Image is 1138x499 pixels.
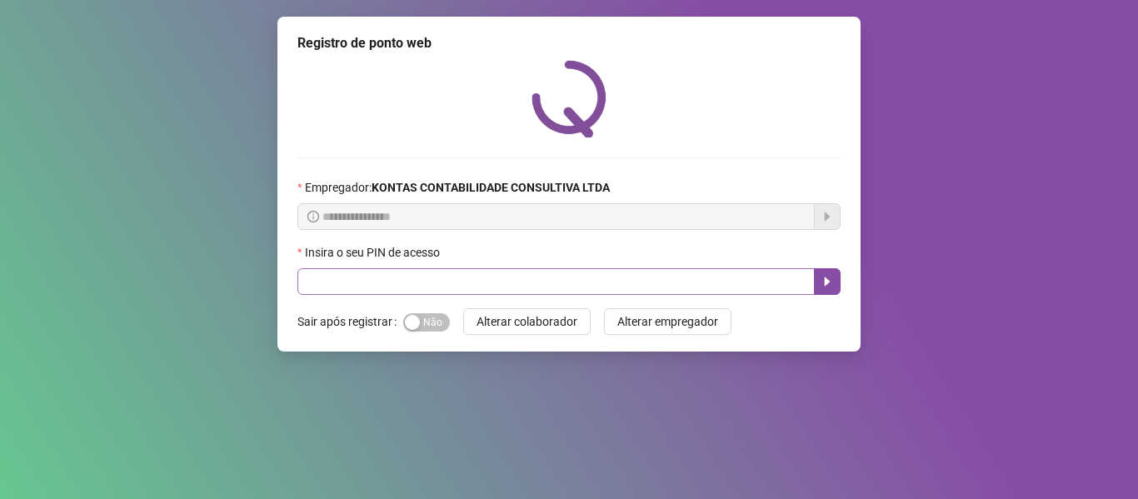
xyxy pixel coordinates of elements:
[532,60,606,137] img: QRPoint
[297,308,403,335] label: Sair após registrar
[821,275,834,288] span: caret-right
[477,312,577,331] span: Alterar colaborador
[463,308,591,335] button: Alterar colaborador
[297,243,451,262] label: Insira o seu PIN de acesso
[372,181,610,194] strong: KONTAS CONTABILIDADE CONSULTIVA LTDA
[604,308,731,335] button: Alterar empregador
[297,33,841,53] div: Registro de ponto web
[307,211,319,222] span: info-circle
[617,312,718,331] span: Alterar empregador
[305,178,610,197] span: Empregador :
